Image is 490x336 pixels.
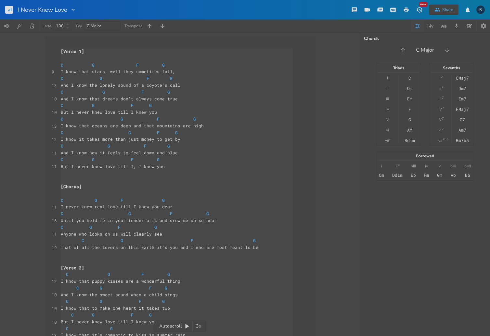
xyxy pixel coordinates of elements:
[386,96,389,101] div: iii
[136,62,139,68] span: F
[61,292,178,298] span: And I know the sweet sound when a child sings
[154,224,157,230] span: G
[438,107,442,112] div: IV
[411,163,416,169] div: bIII
[442,95,444,100] sup: 7
[61,163,165,169] span: But I never knew love till I, I knew you
[61,102,63,108] span: C
[439,127,442,133] div: vi
[44,24,51,28] div: BPM
[411,173,416,178] div: Eb
[61,217,217,223] span: Until you held me in your tender arms and drew me oh so near
[121,238,123,243] span: G
[364,36,486,41] div: Chords
[124,24,142,28] div: Transpose
[92,157,95,162] span: G
[61,231,162,237] span: Anyone who looks on us will clearly see
[405,138,415,143] div: Bdim
[456,138,469,143] div: Bm7b5
[162,298,165,304] span: G
[440,75,441,81] div: I
[162,62,165,68] span: G
[139,298,141,304] span: F
[429,5,458,15] button: Share
[108,271,110,277] span: G
[75,24,82,28] div: Key
[61,244,258,250] span: That of all the lovers on this Earth it's you and I who are most meant to be
[61,69,175,74] span: I know that stars, well they sometimes fall,
[92,102,95,108] span: G
[443,137,448,142] sup: 7b5
[61,184,82,189] span: [Chorus]
[386,117,389,122] div: V
[61,211,63,216] span: C
[128,211,131,216] span: G
[407,127,412,133] div: Am
[131,102,134,108] span: F
[165,285,167,291] span: G
[144,143,147,149] span: F
[442,7,453,13] div: Share
[82,238,84,243] span: C
[121,116,123,122] span: G
[149,285,152,291] span: F
[167,143,170,149] span: G
[61,123,204,129] span: I know that oceans are deep and that mountains are high
[419,2,428,7] div: New
[61,82,180,88] span: And I know the lonely sound of a coyote's call
[61,109,157,115] span: But I never knew love till I knew you
[61,136,180,142] span: I know it takes more than just money to get by
[429,66,473,70] div: Sevenths
[61,204,173,210] span: I never knew real love till I knew you dear
[438,138,442,143] div: vii
[61,75,63,81] span: C
[458,86,466,91] div: Dm7
[162,197,165,203] span: G
[141,89,144,95] span: F
[439,86,441,91] div: ii
[121,197,123,203] span: F
[95,197,97,203] span: G
[458,96,466,101] div: Em7
[61,143,63,149] span: C
[442,126,444,132] sup: 7
[385,138,390,143] div: vii°
[100,285,102,291] span: G
[439,117,442,122] div: V
[61,116,63,122] span: C
[167,271,170,277] span: G
[381,163,382,169] div: i
[386,107,389,112] div: IV
[110,326,113,331] span: G
[157,157,160,162] span: G
[76,285,79,291] span: C
[141,271,144,277] span: F
[61,224,63,230] span: C
[392,173,403,178] div: Ddim
[170,211,173,216] span: F
[193,320,204,332] div: 3x
[442,116,444,121] sup: 7
[476,2,485,17] button: B
[191,238,193,243] span: F
[253,238,256,243] span: G
[61,150,178,156] span: And I know how it feels to feel down and blue
[61,319,157,325] span: But I never knew love till I knew you
[451,173,456,178] div: Ab
[456,107,469,112] div: FMaj7
[439,163,441,169] div: v
[408,117,411,122] div: G
[108,143,110,149] span: G
[396,163,399,169] div: ii°
[450,163,456,169] div: bVI
[102,89,105,95] span: G
[413,4,426,16] button: New
[442,106,444,111] sup: 7
[379,173,384,178] div: Cm
[476,6,485,14] div: Bluecatz
[71,312,74,318] span: C
[425,163,428,169] div: iv
[442,85,444,90] sup: 7
[61,157,63,162] span: C
[458,127,466,133] div: Am7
